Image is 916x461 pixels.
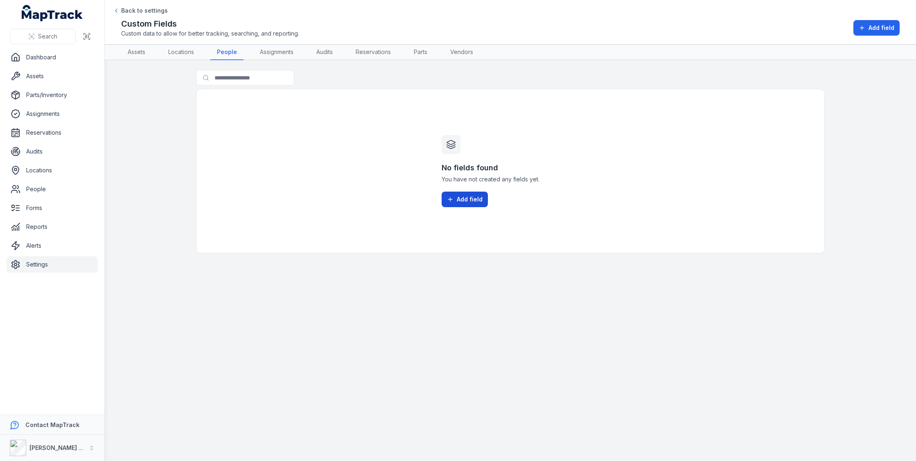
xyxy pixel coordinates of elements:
a: Assignments [7,106,98,122]
span: You have not created any fields yet. [442,175,579,183]
a: Reports [7,219,98,235]
span: Add field [457,195,483,203]
a: Vendors [444,45,480,60]
a: Assignments [253,45,300,60]
a: Settings [7,256,98,273]
span: Back to settings [121,7,168,15]
a: Parts/Inventory [7,87,98,103]
span: Add field [869,24,894,32]
a: People [210,45,244,60]
button: Add field [853,20,900,36]
a: Assets [121,45,152,60]
strong: [PERSON_NAME] Asset Maintenance [29,444,135,451]
a: Locations [7,162,98,179]
a: Reservations [7,124,98,141]
a: Forms [7,200,98,216]
span: Search [38,32,57,41]
h2: Custom Fields [121,18,299,29]
a: Audits [310,45,339,60]
a: Reservations [349,45,397,60]
a: Assets [7,68,98,84]
h3: No fields found [442,162,579,174]
a: People [7,181,98,197]
button: Search [10,29,76,44]
a: Alerts [7,237,98,254]
a: Back to settings [113,7,168,15]
a: Dashboard [7,49,98,66]
a: Audits [7,143,98,160]
button: Add field [442,192,488,207]
strong: Contact MapTrack [25,421,79,428]
a: MapTrack [22,5,83,21]
span: Custom data to allow for better tracking, searching, and reporting. [121,29,299,38]
a: Parts [407,45,434,60]
a: Locations [162,45,201,60]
